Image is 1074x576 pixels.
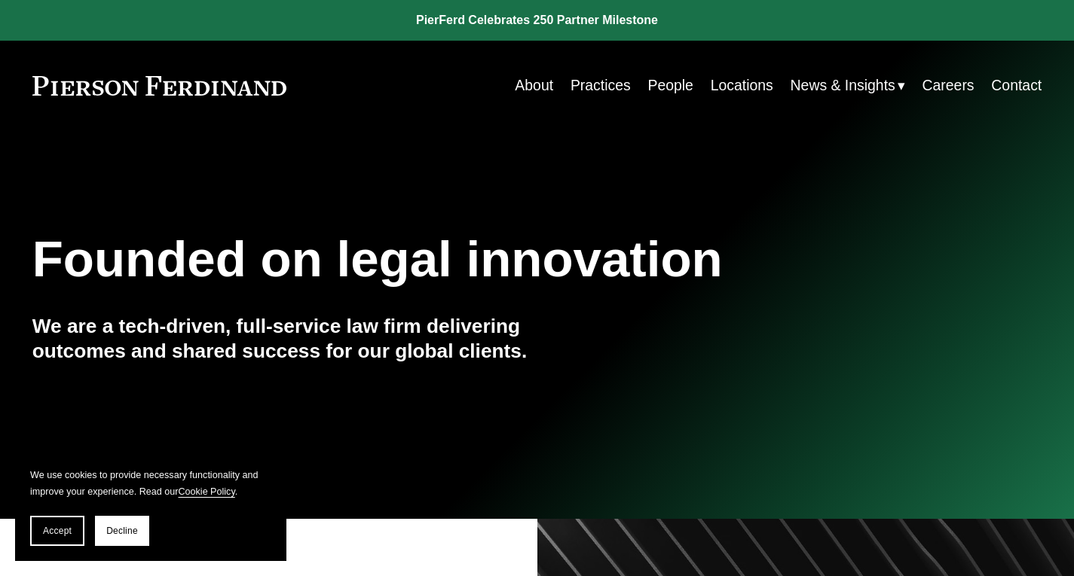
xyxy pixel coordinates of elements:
a: Locations [711,71,773,100]
section: Cookie banner [15,452,286,561]
a: Cookie Policy [178,486,234,497]
h1: Founded on legal innovation [32,230,874,288]
a: Practices [571,71,631,100]
span: Accept [43,526,72,536]
span: News & Insights [791,72,895,99]
a: Careers [923,71,975,100]
a: People [647,71,693,100]
a: folder dropdown [791,71,905,100]
span: Decline [106,526,138,536]
button: Decline [95,516,149,546]
a: Contact [991,71,1042,100]
button: Accept [30,516,84,546]
h4: We are a tech-driven, full-service law firm delivering outcomes and shared success for our global... [32,314,537,364]
a: About [515,71,553,100]
p: We use cookies to provide necessary functionality and improve your experience. Read our . [30,467,271,501]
